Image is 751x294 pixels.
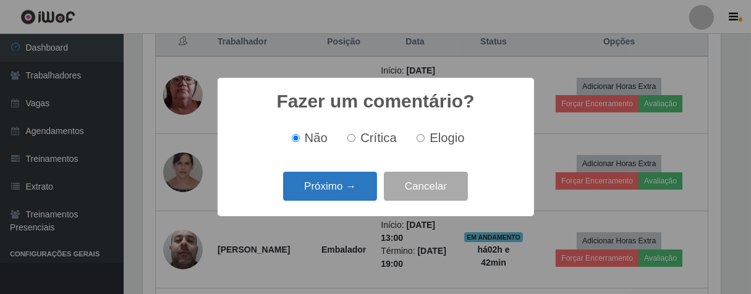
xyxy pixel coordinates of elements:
span: Elogio [430,131,464,145]
span: Crítica [360,131,397,145]
button: Cancelar [384,172,468,201]
span: Não [305,131,328,145]
input: Não [292,134,300,142]
h2: Fazer um comentário? [276,90,474,112]
button: Próximo → [283,172,377,201]
input: Crítica [347,134,355,142]
input: Elogio [417,134,425,142]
